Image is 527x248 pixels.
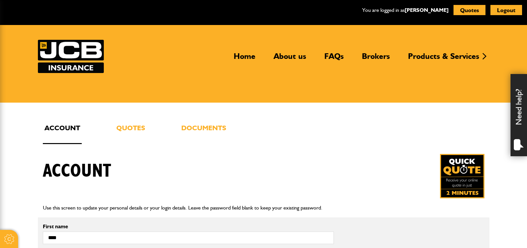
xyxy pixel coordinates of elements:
[319,51,349,66] a: FAQs
[43,204,484,212] p: Use this screen to update your personal details or your login details. Leave the password field b...
[38,40,104,73] a: JCB Insurance Services
[511,74,527,156] div: Need help?
[229,51,260,66] a: Home
[403,51,484,66] a: Products & Services
[115,122,147,144] a: Quotes
[440,154,484,198] img: Quick Quote
[362,6,449,14] p: You are logged in as
[38,40,104,73] img: JCB Insurance Services logo
[43,224,334,229] label: First name
[357,51,395,66] a: Brokers
[269,51,311,66] a: About us
[180,122,228,144] a: Documents
[43,160,111,182] h1: Account
[490,5,522,15] button: Logout
[440,154,484,198] a: Get your insurance quote in just 2-minutes
[43,122,82,144] a: Account
[405,7,449,13] a: [PERSON_NAME]
[454,5,485,15] button: Quotes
